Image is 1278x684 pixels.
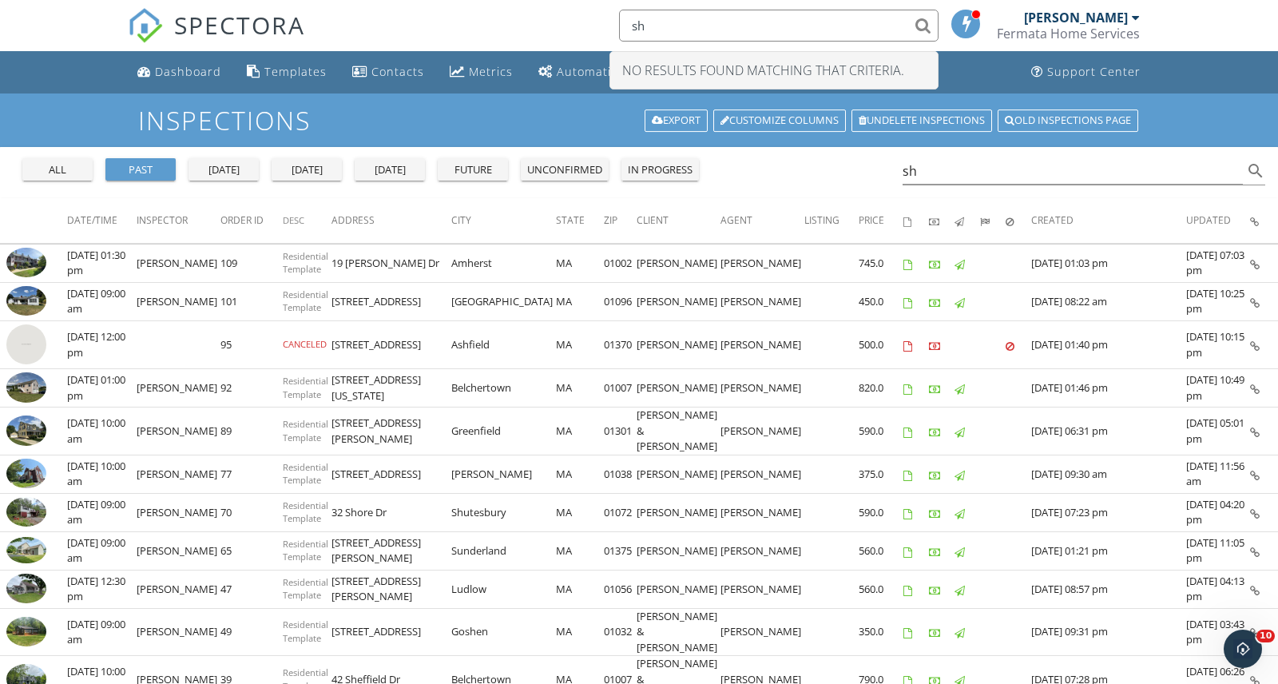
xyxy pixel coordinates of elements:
[1031,455,1186,493] td: [DATE] 09:30 am
[220,213,264,227] span: Order ID
[6,617,46,646] img: 8814396%2Freports%2F0f4dfbaf-b231-436d-bda8-3b5862b00f5e%2Fcover_photos%2FezIf4aKja6vmyqejkPIQ%2F...
[637,320,720,369] td: [PERSON_NAME]
[29,162,86,178] div: all
[610,52,938,89] div: No results found matching that criteria.
[556,570,604,608] td: MA
[1031,608,1186,656] td: [DATE] 09:31 pm
[331,608,451,656] td: [STREET_ADDRESS]
[637,570,720,608] td: [PERSON_NAME]
[713,109,846,132] a: Customize Columns
[527,162,602,178] div: unconfirmed
[331,369,451,408] td: [STREET_ADDRESS][US_STATE]
[859,570,903,608] td: 560.0
[220,282,283,320] td: 101
[1031,408,1186,455] td: [DATE] 06:31 pm
[278,162,335,178] div: [DATE]
[331,570,451,608] td: [STREET_ADDRESS][PERSON_NAME]
[637,608,720,656] td: [PERSON_NAME] & [PERSON_NAME]
[331,213,375,227] span: Address
[6,459,46,488] img: 9136384%2Fcover_photos%2FchaI0FuzqdT3dpf1t13f%2Fsmall.jpg
[346,58,431,87] a: Contacts
[283,288,328,314] span: Residential Template
[272,158,342,181] button: [DATE]
[859,213,884,227] span: Price
[1250,198,1278,243] th: Inspection Details: Not sorted.
[283,538,328,563] span: Residential Template
[1186,570,1250,608] td: [DATE] 04:13 pm
[138,106,1140,134] h1: Inspections
[220,320,283,369] td: 95
[1047,64,1141,79] div: Support Center
[331,408,451,455] td: [STREET_ADDRESS][PERSON_NAME]
[331,282,451,320] td: [STREET_ADDRESS]
[903,158,1243,185] input: Search
[6,324,46,364] img: streetview
[331,493,451,531] td: 32 Shore Dr
[637,493,720,531] td: [PERSON_NAME]
[128,8,163,43] img: The Best Home Inspection Software - Spectora
[556,198,604,243] th: State: Not sorted.
[1186,608,1250,656] td: [DATE] 03:43 pm
[6,497,46,527] img: 9055572%2Fcover_photos%2Fexkozl3mE51dRjX9FPOv%2Fsmall.jpg
[283,618,328,644] span: Residential Template
[859,282,903,320] td: 450.0
[451,531,556,570] td: Sunderland
[720,608,804,656] td: [PERSON_NAME]
[720,213,752,227] span: Agent
[1186,244,1250,282] td: [DATE] 07:03 pm
[444,162,502,178] div: future
[929,198,955,243] th: Paid: Not sorted.
[980,198,1006,243] th: Submitted: Not sorted.
[283,576,328,602] span: Residential Template
[556,608,604,656] td: MA
[1224,630,1262,668] iframe: Intercom live chat
[137,608,220,656] td: [PERSON_NAME]
[720,369,804,408] td: [PERSON_NAME]
[331,320,451,369] td: [STREET_ADDRESS]
[67,608,137,656] td: [DATE] 09:00 am
[1024,10,1128,26] div: [PERSON_NAME]
[6,248,46,277] img: 9563588%2Freports%2Fef4286fe-2c3e-4a59-b77d-74443bbac1d1%2Fcover_photos%2FqJsOh6KcqxEtxvUc8bKv%2F...
[720,493,804,531] td: [PERSON_NAME]
[6,372,46,402] img: 9374751%2Freports%2F1bf1a299-eb73-4d67-9d93-20b82236b35a%2Fcover_photos%2Ffa5o6DEk0PmEaUjAsYcZ%2F...
[720,455,804,493] td: [PERSON_NAME]
[637,408,720,455] td: [PERSON_NAME] & [PERSON_NAME]
[1031,320,1186,369] td: [DATE] 01:40 pm
[105,158,176,181] button: past
[604,570,637,608] td: 01056
[469,64,513,79] div: Metrics
[331,455,451,493] td: [STREET_ADDRESS]
[220,408,283,455] td: 89
[720,320,804,369] td: [PERSON_NAME]
[137,369,220,408] td: [PERSON_NAME]
[1186,213,1231,227] span: Updated
[859,198,903,243] th: Price: Not sorted.
[1246,161,1265,181] i: search
[1186,408,1250,455] td: [DATE] 05:01 pm
[1031,570,1186,608] td: [DATE] 08:57 pm
[1031,213,1074,227] span: Created
[67,369,137,408] td: [DATE] 01:00 pm
[604,320,637,369] td: 01370
[604,213,617,227] span: Zip
[6,416,46,445] img: 9348941%2Fcover_photos%2FS3ime2ac6XkGg4CXipMa%2Fsmall.jpg
[451,455,556,493] td: [PERSON_NAME]
[137,570,220,608] td: [PERSON_NAME]
[556,369,604,408] td: MA
[283,338,327,350] span: CANCELED
[331,244,451,282] td: 19 [PERSON_NAME] Dr
[67,282,137,320] td: [DATE] 09:00 am
[1031,531,1186,570] td: [DATE] 01:21 pm
[451,282,556,320] td: [GEOGRAPHIC_DATA]
[451,244,556,282] td: Amherst
[451,408,556,455] td: Greenfield
[67,493,137,531] td: [DATE] 09:00 am
[859,408,903,455] td: 590.0
[720,570,804,608] td: [PERSON_NAME]
[556,320,604,369] td: MA
[1031,244,1186,282] td: [DATE] 01:03 pm
[637,244,720,282] td: [PERSON_NAME]
[604,608,637,656] td: 01032
[174,8,305,42] span: SPECTORA
[220,493,283,531] td: 70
